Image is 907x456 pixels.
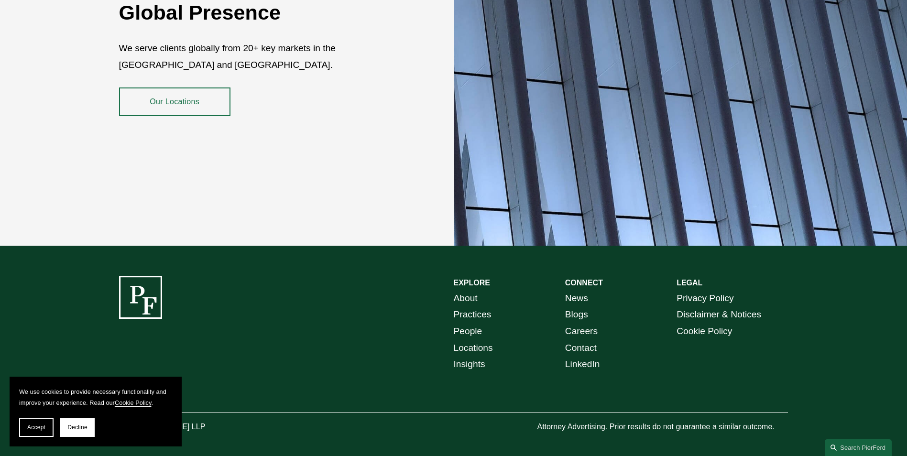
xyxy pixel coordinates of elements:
a: Search this site [825,439,892,456]
strong: CONNECT [565,279,603,287]
a: LinkedIn [565,356,600,373]
p: We serve clients globally from 20+ key markets in the [GEOGRAPHIC_DATA] and [GEOGRAPHIC_DATA]. [119,40,398,73]
a: Contact [565,340,597,357]
a: Privacy Policy [677,290,733,307]
a: Cookie Policy [115,399,152,406]
p: © [PERSON_NAME] LLP [119,420,259,434]
strong: LEGAL [677,279,702,287]
a: Locations [454,340,493,357]
a: Cookie Policy [677,323,732,340]
a: Insights [454,356,485,373]
span: Decline [67,424,87,431]
a: News [565,290,588,307]
p: Attorney Advertising. Prior results do not guarantee a similar outcome. [537,420,788,434]
a: Our Locations [119,87,230,116]
a: Practices [454,306,492,323]
p: We use cookies to provide necessary functionality and improve your experience. Read our . [19,386,172,408]
button: Accept [19,418,54,437]
a: Disclaimer & Notices [677,306,761,323]
a: About [454,290,478,307]
strong: EXPLORE [454,279,490,287]
a: Careers [565,323,598,340]
a: People [454,323,482,340]
button: Decline [60,418,95,437]
span: Accept [27,424,45,431]
section: Cookie banner [10,377,182,446]
a: Blogs [565,306,588,323]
